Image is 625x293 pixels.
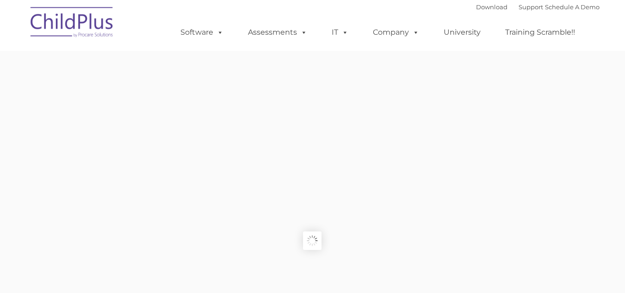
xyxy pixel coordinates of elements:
img: ChildPlus by Procare Solutions [26,0,118,47]
a: Software [171,23,233,42]
a: University [434,23,490,42]
a: Training Scramble!! [496,23,584,42]
a: Assessments [239,23,316,42]
a: IT [322,23,358,42]
a: Download [476,3,507,11]
a: Company [364,23,428,42]
font: | [476,3,600,11]
a: Support [519,3,543,11]
a: Schedule A Demo [545,3,600,11]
